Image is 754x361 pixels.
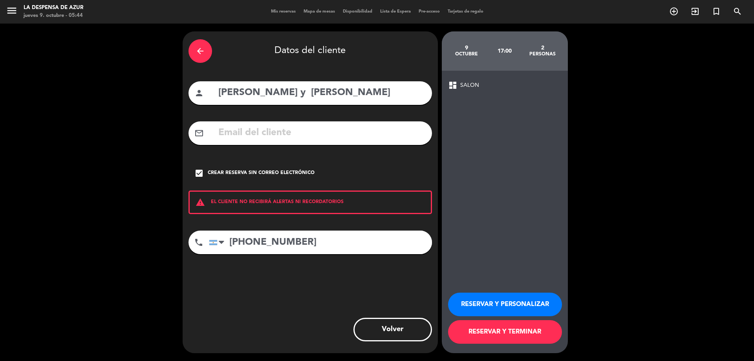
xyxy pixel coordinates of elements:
i: menu [6,5,18,16]
i: exit_to_app [690,7,700,16]
input: Número de teléfono... [209,231,432,254]
div: 2 [523,45,562,51]
button: RESERVAR Y PERSONALIZAR [448,293,562,316]
span: Mis reservas [267,9,300,14]
div: jueves 9. octubre - 05:44 [24,12,83,20]
div: Argentina: +54 [209,231,227,254]
div: Datos del cliente [188,37,432,65]
i: warning [190,198,211,207]
div: 9 [448,45,486,51]
span: dashboard [448,81,458,90]
i: mail_outline [194,128,204,138]
button: Volver [353,318,432,341]
div: Crear reserva sin correo electrónico [208,169,315,177]
i: add_circle_outline [669,7,679,16]
span: Disponibilidad [339,9,376,14]
i: arrow_back [196,46,205,56]
span: Mapa de mesas [300,9,339,14]
i: person [194,88,204,98]
i: phone [194,238,203,247]
span: Pre-acceso [415,9,444,14]
div: personas [523,51,562,57]
div: La Despensa de Azur [24,4,83,12]
button: menu [6,5,18,19]
input: Email del cliente [218,125,426,141]
div: octubre [448,51,486,57]
div: EL CLIENTE NO RECIBIRÁ ALERTAS NI RECORDATORIOS [188,191,432,214]
input: Nombre del cliente [218,85,426,101]
i: search [733,7,742,16]
div: 17:00 [485,37,523,65]
i: turned_in_not [712,7,721,16]
span: Tarjetas de regalo [444,9,487,14]
span: SALON [460,81,479,90]
span: Lista de Espera [376,9,415,14]
i: check_box [194,169,204,178]
button: RESERVAR Y TERMINAR [448,320,562,344]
